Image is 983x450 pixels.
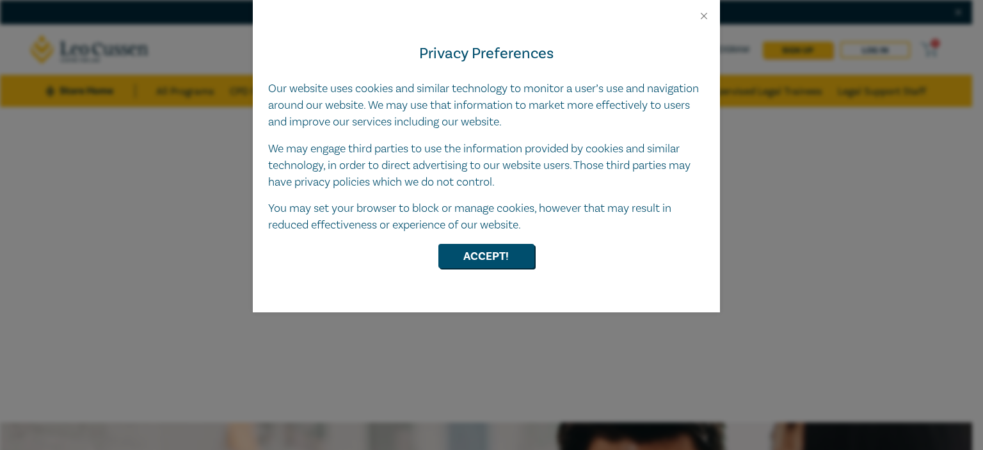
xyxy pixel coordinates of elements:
p: Our website uses cookies and similar technology to monitor a user’s use and navigation around our... [268,81,705,131]
p: We may engage third parties to use the information provided by cookies and similar technology, in... [268,141,705,191]
button: Close [698,10,710,22]
p: You may set your browser to block or manage cookies, however that may result in reduced effective... [268,200,705,234]
h4: Privacy Preferences [268,42,705,65]
button: Accept! [438,244,534,268]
